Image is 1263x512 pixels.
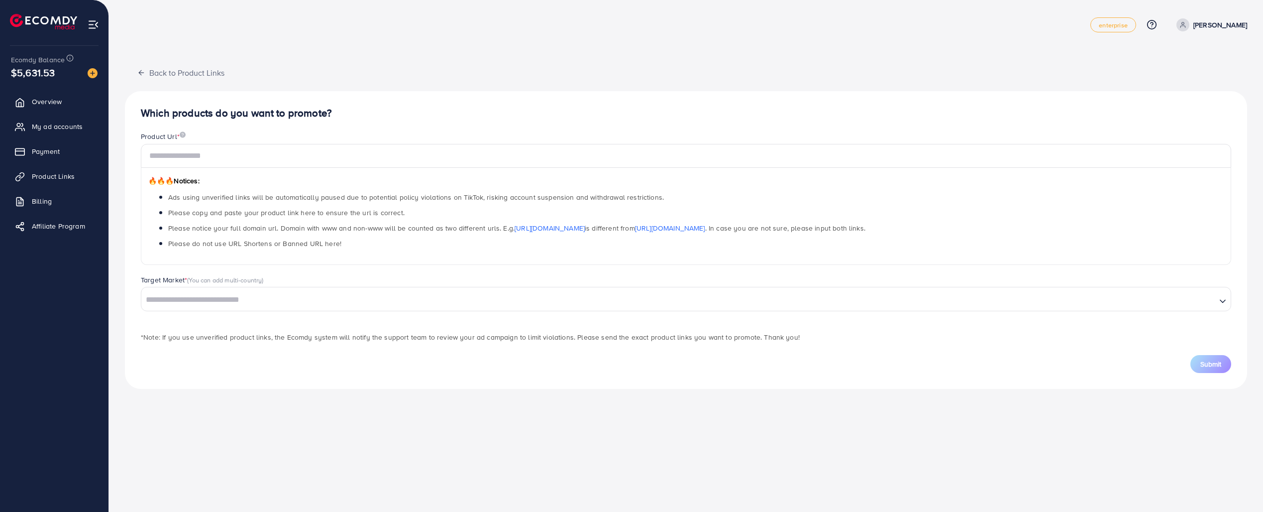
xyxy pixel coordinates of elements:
a: enterprise [1090,17,1136,32]
a: Affiliate Program [7,216,101,236]
span: (You can add multi-country) [187,275,263,284]
span: 🔥🔥🔥 [148,176,174,186]
button: Back to Product Links [125,62,237,83]
button: Submit [1190,355,1231,373]
img: logo [10,14,77,29]
h4: Which products do you want to promote? [141,107,1231,120]
span: Overview [32,97,62,107]
p: [PERSON_NAME] [1193,19,1247,31]
a: Product Links [7,166,101,186]
span: Please copy and paste your product link here to ensure the url is correct. [168,208,405,218]
span: Payment [32,146,60,156]
span: Ads using unverified links will be automatically paused due to potential policy violations on Tik... [168,192,664,202]
img: image [88,68,98,78]
label: Target Market [141,275,264,285]
span: enterprise [1099,22,1128,28]
label: Product Url [141,131,186,141]
img: image [180,131,186,138]
a: [URL][DOMAIN_NAME] [635,223,705,233]
span: Product Links [32,171,75,181]
a: Billing [7,191,101,211]
img: menu [88,19,99,30]
a: Payment [7,141,101,161]
input: Search for option [142,292,1215,308]
span: $5,631.53 [11,65,55,80]
a: [URL][DOMAIN_NAME] [515,223,585,233]
span: My ad accounts [32,122,83,131]
span: Please notice your full domain url. Domain with www and non-www will be counted as two different ... [168,223,865,233]
span: Ecomdy Balance [11,55,65,65]
a: Overview [7,92,101,112]
a: My ad accounts [7,117,101,136]
div: Search for option [141,287,1231,311]
span: Please do not use URL Shortens or Banned URL here! [168,239,341,249]
span: Submit [1200,359,1221,369]
span: Notices: [148,176,200,186]
p: *Note: If you use unverified product links, the Ecomdy system will notify the support team to rev... [141,331,1231,343]
span: Billing [32,196,52,206]
span: Affiliate Program [32,221,85,231]
a: [PERSON_NAME] [1172,18,1247,31]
